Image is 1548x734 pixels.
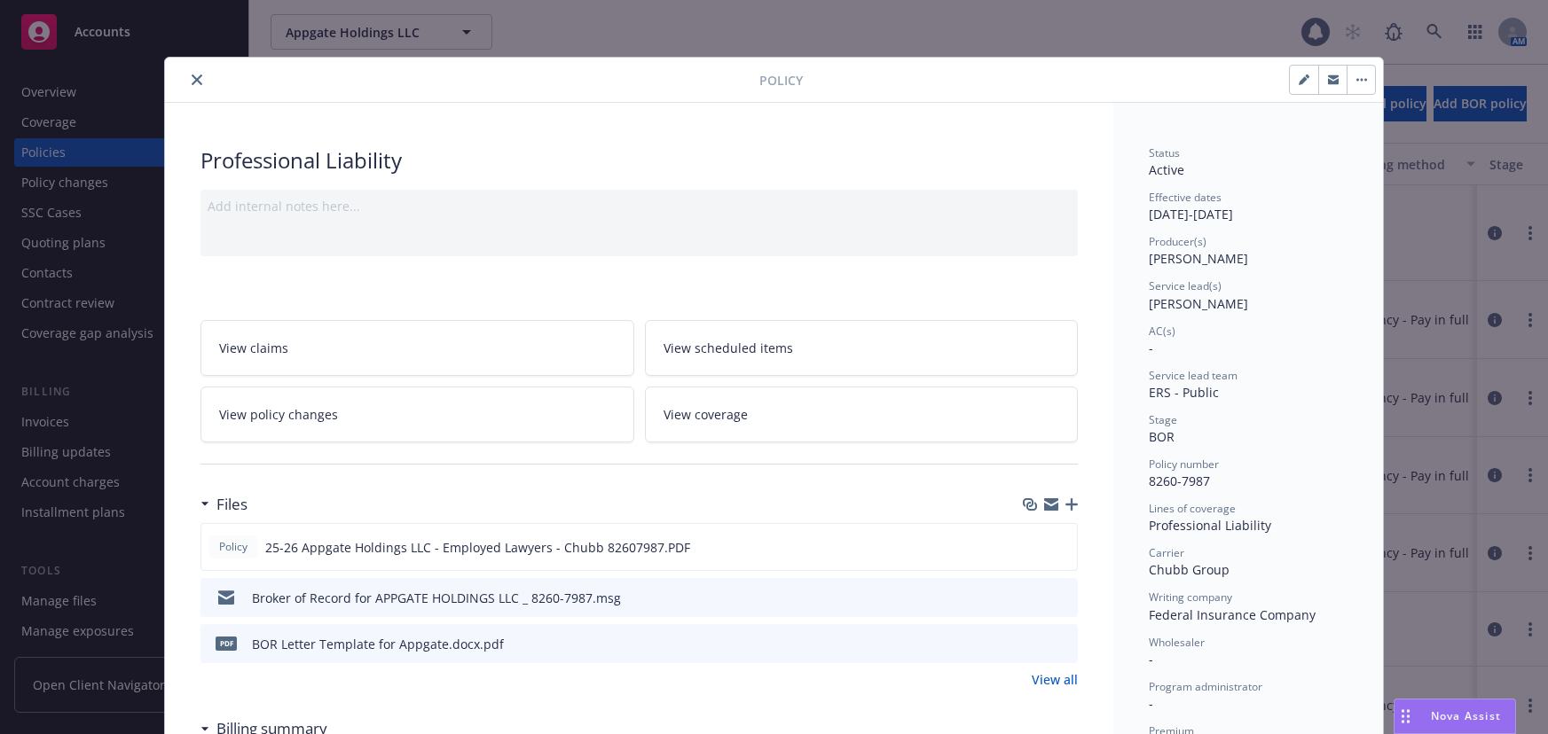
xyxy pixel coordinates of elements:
[759,71,803,90] span: Policy
[1149,324,1175,339] span: AC(s)
[1149,190,1348,223] div: [DATE] - [DATE]
[1149,590,1232,605] span: Writing company
[1149,428,1175,445] span: BOR
[200,320,634,376] a: View claims
[1026,635,1041,653] button: download file
[1055,635,1071,653] button: preview file
[1149,368,1238,383] span: Service lead team
[1149,250,1248,267] span: [PERSON_NAME]
[1149,161,1184,178] span: Active
[1149,679,1262,694] span: Program administrator
[1054,538,1070,557] button: preview file
[1149,340,1153,356] span: -
[664,405,748,424] span: View coverage
[1149,545,1184,560] span: Carrier
[1395,699,1417,733] div: Drag to move
[1149,472,1210,489] span: 8260-7987
[1394,699,1516,734] button: Nova Assist
[1431,708,1501,723] span: Nova Assist
[1055,589,1071,607] button: preview file
[252,589,621,607] div: Broker of Record for APPGATE HOLDINGS LLC _ 8260-7987.msg
[1149,145,1180,160] span: Status
[1149,561,1230,578] span: Chubb Group
[1149,517,1271,534] span: Professional Liability
[1149,384,1219,401] span: ERS - Public
[1149,635,1205,650] span: Wholesaler
[1032,670,1078,689] a: View all
[219,339,288,357] span: View claims
[216,636,237,650] span: pdf
[252,635,504,653] div: BOR Letter Template for Appgate.docx.pdf
[208,197,1071,215] div: Add internal notes here...
[200,493,248,516] div: Files
[645,387,1079,442] a: View coverage
[1149,651,1153,668] span: -
[1149,606,1316,623] span: Federal Insurance Company
[219,405,338,424] span: View policy changes
[200,145,1078,176] div: Professional Liability
[1149,501,1236,516] span: Lines of coverage
[186,69,208,90] button: close
[1149,695,1153,712] span: -
[265,538,690,557] span: 25-26 Appgate Holdings LLC - Employed Lawyers - Chubb 82607987.PDF
[216,539,251,555] span: Policy
[1149,278,1222,293] span: Service lead(s)
[1025,538,1040,557] button: download file
[1026,589,1041,607] button: download file
[1149,457,1219,472] span: Policy number
[1149,295,1248,312] span: [PERSON_NAME]
[200,387,634,442] a: View policy changes
[645,320,1079,376] a: View scheduled items
[664,339,793,357] span: View scheduled items
[1149,412,1177,427] span: Stage
[1149,234,1206,249] span: Producer(s)
[1149,190,1222,205] span: Effective dates
[216,493,248,516] h3: Files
